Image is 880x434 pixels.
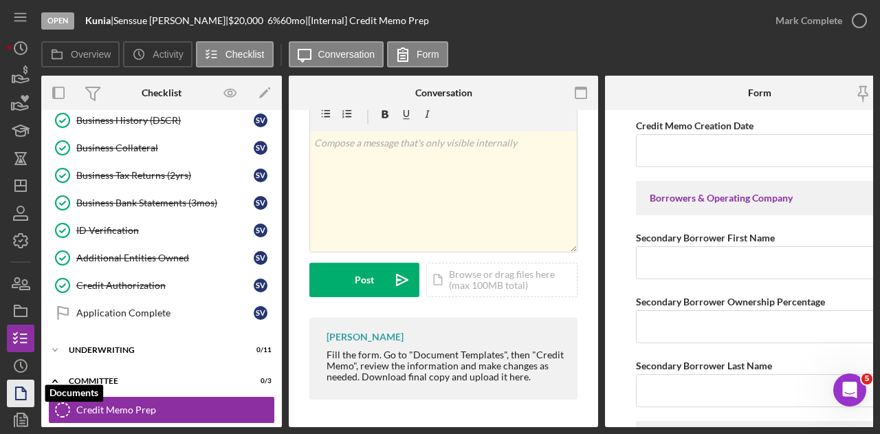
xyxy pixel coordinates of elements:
[387,41,448,67] button: Form
[254,141,267,155] div: S V
[254,251,267,265] div: S V
[247,377,272,385] div: 0 / 3
[280,15,305,26] div: 60 mo
[76,142,254,153] div: Business Collateral
[196,41,274,67] button: Checklist
[636,232,775,243] label: Secondary Borrower First Name
[305,15,429,26] div: | [Internal] Credit Memo Prep
[48,396,275,424] a: Credit Memo Prep
[153,49,183,60] label: Activity
[69,346,237,354] div: Underwriting
[123,41,192,67] button: Activity
[113,15,228,26] div: Senssue [PERSON_NAME] |
[309,263,419,297] button: Post
[355,263,374,297] div: Post
[327,349,564,382] div: Fill the form. Go to "Document Templates", then "Credit Memo", review the information and make ch...
[71,49,111,60] label: Overview
[833,373,866,406] iframe: Intercom live chat
[69,377,237,385] div: Committee
[254,224,267,237] div: S V
[41,12,74,30] div: Open
[636,360,772,371] label: Secondary Borrower Last Name
[775,7,842,34] div: Mark Complete
[254,279,267,292] div: S V
[289,41,384,67] button: Conversation
[48,272,275,299] a: Credit AuthorizationSV
[254,196,267,210] div: S V
[254,306,267,320] div: S V
[76,252,254,263] div: Additional Entities Owned
[225,49,265,60] label: Checklist
[76,115,254,126] div: Business History (DSCR)
[318,49,375,60] label: Conversation
[76,404,274,415] div: Credit Memo Prep
[48,244,275,272] a: Additional Entities OwnedSV
[254,113,267,127] div: S V
[48,107,275,134] a: Business History (DSCR)SV
[76,280,254,291] div: Credit Authorization
[76,225,254,236] div: ID Verification
[76,307,254,318] div: Application Complete
[247,346,272,354] div: 0 / 11
[76,170,254,181] div: Business Tax Returns (2yrs)
[48,162,275,189] a: Business Tax Returns (2yrs)SV
[48,134,275,162] a: Business CollateralSV
[48,189,275,217] a: Business Bank Statements (3mos)SV
[327,332,404,343] div: [PERSON_NAME]
[85,15,113,26] div: |
[748,87,771,98] div: Form
[48,217,275,244] a: ID VerificationSV
[48,299,275,327] a: Application CompleteSV
[41,41,120,67] button: Overview
[85,14,111,26] b: Kunia
[636,120,753,131] label: Credit Memo Creation Date
[267,15,280,26] div: 6 %
[254,169,267,182] div: S V
[228,15,267,26] div: $20,000
[636,296,825,307] label: Secondary Borrower Ownership Percentage
[76,197,254,208] div: Business Bank Statements (3mos)
[861,373,872,384] span: 5
[415,87,472,98] div: Conversation
[650,193,870,204] div: Borrowers & Operating Company
[417,49,439,60] label: Form
[762,7,873,34] button: Mark Complete
[142,87,181,98] div: Checklist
